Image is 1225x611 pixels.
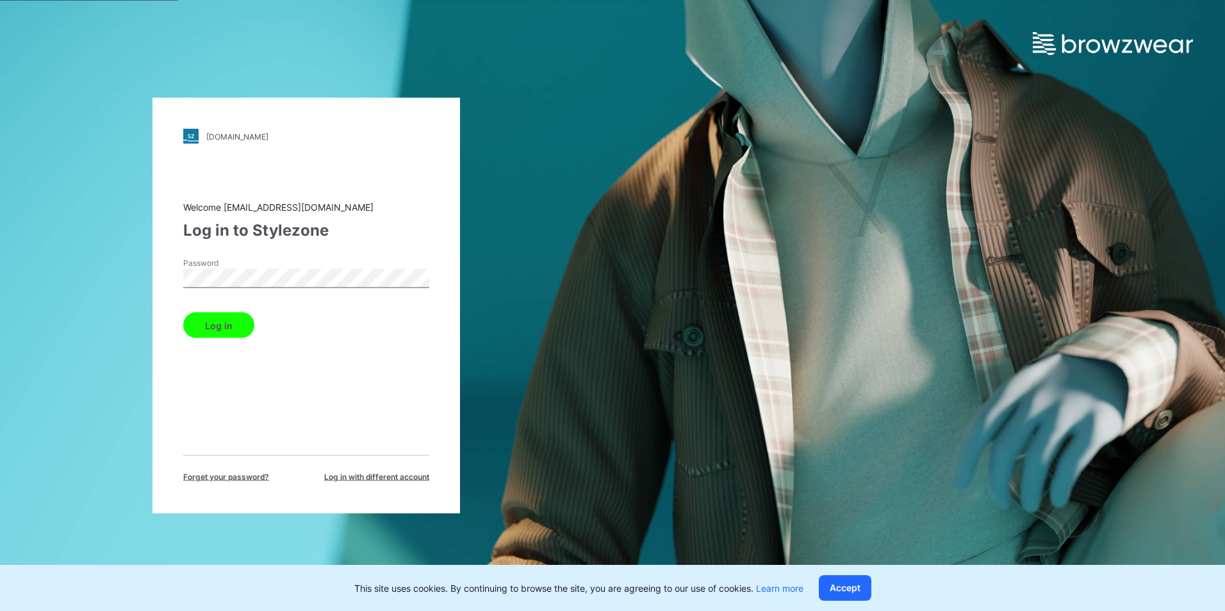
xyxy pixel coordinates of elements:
p: This site uses cookies. By continuing to browse the site, you are agreeing to our use of cookies. [354,582,803,595]
a: Learn more [756,583,803,594]
a: [DOMAIN_NAME] [183,129,429,144]
div: Log in to Stylezone [183,219,429,242]
label: Password [183,257,273,269]
div: Welcome [EMAIL_ADDRESS][DOMAIN_NAME] [183,200,429,214]
span: Forget your password? [183,471,269,483]
button: Log in [183,313,254,338]
img: stylezone-logo.562084cfcfab977791bfbf7441f1a819.svg [183,129,199,144]
span: Log in with different account [324,471,429,483]
div: [DOMAIN_NAME] [206,131,268,141]
button: Accept [819,575,871,601]
img: browzwear-logo.e42bd6dac1945053ebaf764b6aa21510.svg [1033,32,1193,55]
